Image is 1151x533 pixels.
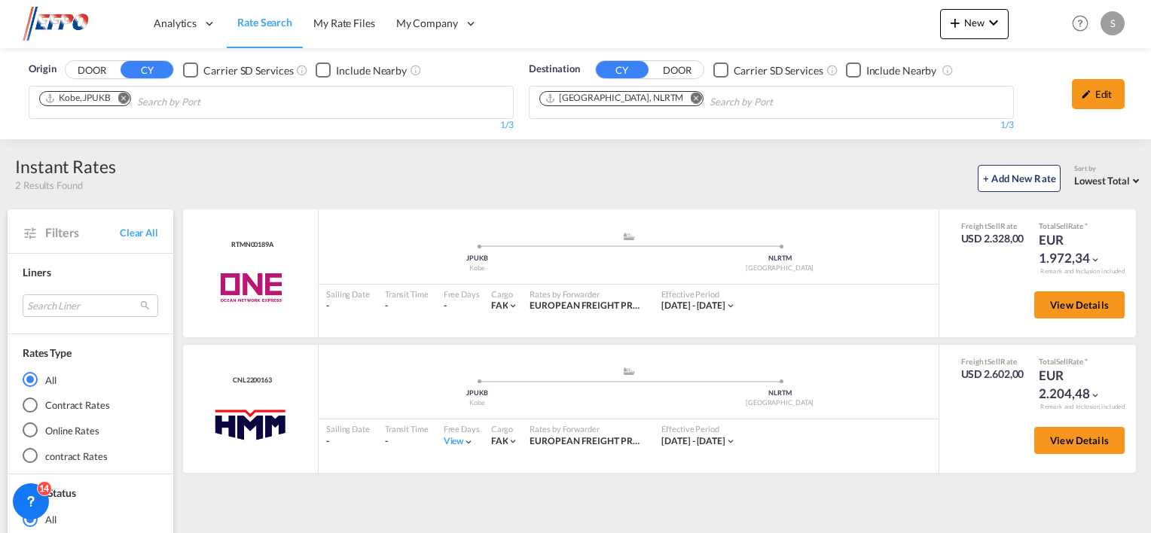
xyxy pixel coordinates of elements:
[326,300,370,312] div: -
[1074,164,1143,174] div: Sort by
[237,16,292,29] span: Rate Search
[978,165,1061,192] button: + Add New Rate
[316,62,407,78] md-checkbox: Checkbox No Ink
[866,63,937,78] div: Include Nearby
[629,263,932,273] div: [GEOGRAPHIC_DATA]
[725,300,736,311] md-icon: icon-chevron-down
[680,92,703,107] button: Remove
[946,17,1003,29] span: New
[1050,434,1109,446] span: View Details
[385,288,429,300] div: Transit Time
[1034,291,1125,318] button: View Details
[1039,356,1114,367] div: Total Rate
[961,367,1024,382] div: USD 2.602,00
[629,254,932,263] div: NLRTM
[530,300,710,311] span: EUROPEAN FREIGHT PROCUREMENT ORG
[385,300,429,312] div: -
[23,486,76,501] div: Card Status
[120,226,158,239] span: Clear All
[620,367,638,375] md-icon: assets/icons/custom/ship-fill.svg
[326,263,629,273] div: Kobe
[725,436,736,446] md-icon: icon-chevron-down
[1056,357,1068,366] span: Sell
[629,388,932,398] div: NLRTM
[15,178,83,192] span: 2 Results Found
[296,64,308,76] md-icon: Unchecked: Search for CY (Container Yard) services for all selected carriers.Checked : Search for...
[651,62,704,79] button: DOOR
[44,92,111,105] div: Kobe, JPUKB
[23,346,72,361] div: Rates Type
[596,61,649,78] button: CY
[661,300,725,312] div: 12 Sep 2025 - 30 Sep 2025
[1101,11,1125,35] div: S
[942,64,954,76] md-icon: Unchecked: Ignores neighbouring ports when fetching rates.Checked : Includes neighbouring ports w...
[44,92,114,105] div: Press delete to remove this chip.
[203,63,293,78] div: Carrier SD Services
[1039,231,1114,267] div: EUR 1.972,34
[23,512,158,527] md-radio-button: All
[734,63,823,78] div: Carrier SD Services
[491,435,508,446] span: FAK
[661,300,725,311] span: [DATE] - [DATE]
[211,404,290,442] img: HMM
[326,435,370,448] div: -
[183,62,293,78] md-checkbox: Checkbox No Ink
[137,90,280,114] input: Search by Port
[1090,390,1101,401] md-icon: icon-chevron-down
[1081,89,1091,99] md-icon: icon-pencil
[23,266,50,279] span: Liners
[1083,221,1088,230] span: Subject to Remarks
[444,435,475,448] div: Viewicon-chevron-down
[545,92,687,105] div: Press delete to remove this chip.
[530,300,646,312] div: EUROPEAN FREIGHT PROCUREMENT ORG
[336,63,407,78] div: Include Nearby
[988,221,1000,230] span: Sell
[661,435,725,446] span: [DATE] - [DATE]
[229,376,272,385] div: Contract / Rate Agreement / Tariff / Spot Pricing Reference Number: CNL2200163
[229,376,272,385] span: CNL2200163
[491,300,508,311] span: FAK
[108,92,130,107] button: Remove
[961,356,1024,367] div: Freight Rate
[940,9,1009,39] button: icon-plus 400-fgNewicon-chevron-down
[1072,79,1125,109] div: icon-pencilEdit
[444,423,480,434] div: Free Days
[713,62,823,78] md-checkbox: Checkbox No Ink
[66,62,118,79] button: DOOR
[508,436,518,446] md-icon: icon-chevron-down
[203,269,298,306] img: ONE
[1074,171,1143,188] md-select: Select: Lowest Total
[326,388,629,398] div: JPUKB
[227,240,273,250] div: Contract / Rate Agreement / Tariff / Spot Pricing Reference Number: RTMN00189A
[1074,175,1130,187] span: Lowest Total
[846,62,937,78] md-checkbox: Checkbox No Ink
[23,397,158,413] md-radio-button: Contract Rates
[29,62,56,77] span: Origin
[961,221,1024,231] div: Freight Rate
[1029,267,1136,276] div: Remark and Inclusion included
[1039,367,1114,403] div: EUR 2.204,48
[508,300,518,311] md-icon: icon-chevron-down
[961,231,1024,246] div: USD 2.328,00
[530,288,646,300] div: Rates by Forwarder
[629,398,932,408] div: [GEOGRAPHIC_DATA]
[530,423,646,434] div: Rates by Forwarder
[37,87,286,114] md-chips-wrap: Chips container. Use arrow keys to select chips.
[1067,11,1101,38] div: Help
[1067,11,1093,36] span: Help
[537,87,859,114] md-chips-wrap: Chips container. Use arrow keys to select chips.
[985,14,1003,32] md-icon: icon-chevron-down
[1056,221,1068,230] span: Sell
[1039,221,1114,231] div: Total Rate
[23,448,158,463] md-radio-button: contract Rates
[710,90,853,114] input: Search by Port
[385,435,429,448] div: -
[530,435,646,448] div: EUROPEAN FREIGHT PROCUREMENT ORG
[385,423,429,434] div: Transit Time
[121,61,173,78] button: CY
[29,119,514,132] div: 1/3
[23,423,158,438] md-radio-button: Online Rates
[326,254,629,263] div: JPUKB
[545,92,684,105] div: Rotterdam, NLRTM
